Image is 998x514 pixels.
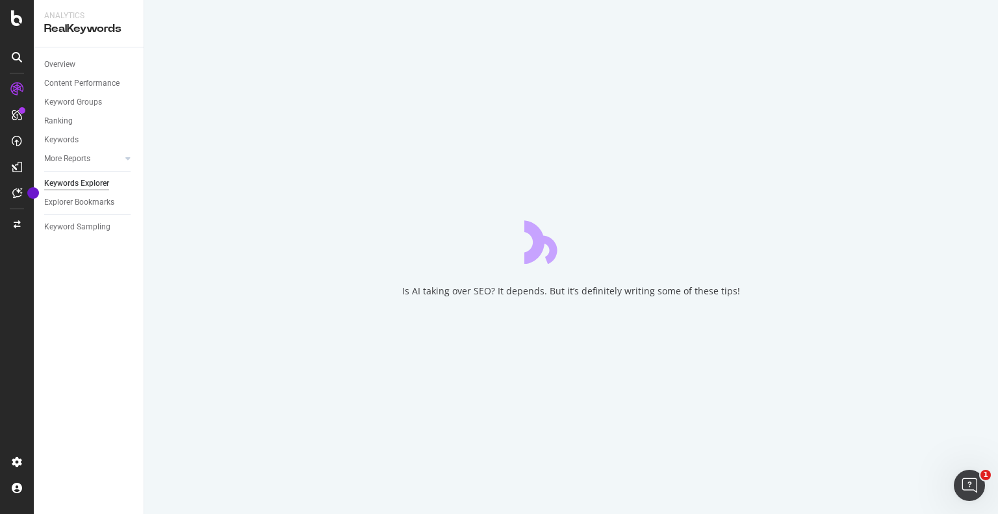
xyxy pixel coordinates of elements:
span: 1 [980,470,991,480]
a: Keywords Explorer [44,177,134,190]
a: Overview [44,58,134,71]
div: Explorer Bookmarks [44,196,114,209]
a: Keywords [44,133,134,147]
div: Keyword Groups [44,96,102,109]
a: Explorer Bookmarks [44,196,134,209]
div: Keywords Explorer [44,177,109,190]
a: Keyword Groups [44,96,134,109]
a: More Reports [44,152,122,166]
div: Keywords [44,133,79,147]
div: Keyword Sampling [44,220,110,234]
div: Overview [44,58,75,71]
div: Analytics [44,10,133,21]
div: Content Performance [44,77,120,90]
div: Ranking [44,114,73,128]
a: Keyword Sampling [44,220,134,234]
div: Tooltip anchor [27,187,39,199]
div: RealKeywords [44,21,133,36]
div: Is AI taking over SEO? It depends. But it’s definitely writing some of these tips! [402,285,740,298]
iframe: Intercom live chat [954,470,985,501]
a: Content Performance [44,77,134,90]
div: animation [524,217,618,264]
a: Ranking [44,114,134,128]
div: More Reports [44,152,90,166]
